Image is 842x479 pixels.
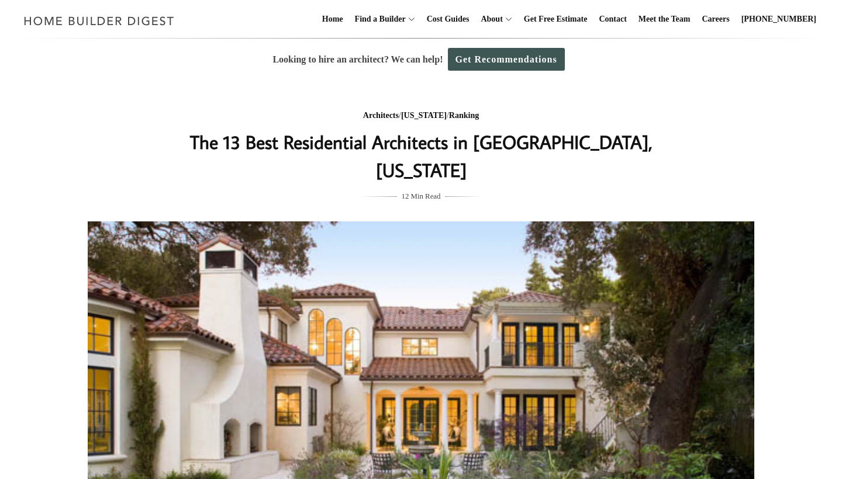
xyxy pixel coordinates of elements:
[476,1,502,38] a: About
[594,1,631,38] a: Contact
[401,111,447,120] a: [US_STATE]
[448,48,565,71] a: Get Recommendations
[350,1,406,38] a: Find a Builder
[422,1,474,38] a: Cost Guides
[402,190,441,203] span: 12 Min Read
[188,109,654,123] div: / /
[449,111,479,120] a: Ranking
[19,9,180,32] img: Home Builder Digest
[737,1,821,38] a: [PHONE_NUMBER]
[519,1,592,38] a: Get Free Estimate
[634,1,695,38] a: Meet the Team
[318,1,348,38] a: Home
[363,111,399,120] a: Architects
[188,128,654,184] h1: The 13 Best Residential Architects in [GEOGRAPHIC_DATA], [US_STATE]
[698,1,734,38] a: Careers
